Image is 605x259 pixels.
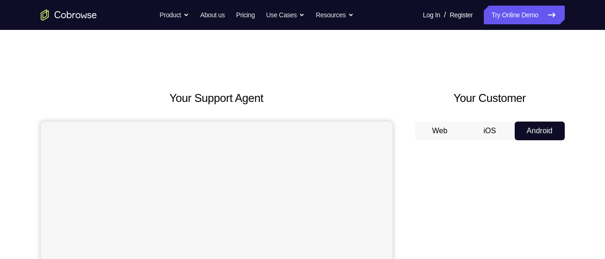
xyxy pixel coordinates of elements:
a: About us [200,6,225,24]
h2: Your Customer [415,90,565,107]
button: Android [515,122,565,140]
button: Resources [316,6,354,24]
a: Go to the home page [41,9,97,21]
button: iOS [465,122,515,140]
span: / [444,9,446,21]
button: Web [415,122,465,140]
a: Register [450,6,473,24]
h2: Your Support Agent [41,90,393,107]
a: Pricing [236,6,255,24]
a: Try Online Demo [484,6,564,24]
button: Use Cases [266,6,305,24]
button: Product [160,6,189,24]
a: Log In [423,6,440,24]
